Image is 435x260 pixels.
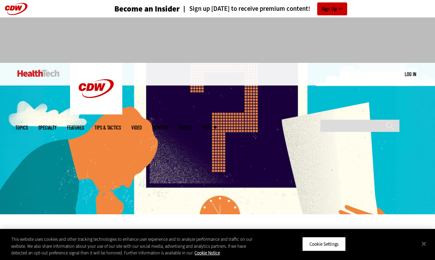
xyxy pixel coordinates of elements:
[88,5,180,13] a: Become an Insider
[70,63,122,114] img: Home
[178,125,192,130] a: Events
[416,236,432,251] button: Close
[15,125,28,130] span: Topics
[131,125,142,130] a: Video
[17,70,60,77] img: Home
[302,237,346,251] button: Cookie Settings
[152,125,168,130] a: MonITor
[114,5,180,13] h3: Become an Insider
[91,24,344,56] iframe: advertisement
[11,236,261,257] div: This website uses cookies and other tracking technologies to enhance user experience and to analy...
[405,70,416,78] div: User menu
[202,125,217,130] span: More
[38,125,56,130] span: Specialty
[405,71,416,77] a: Log in
[70,109,122,116] a: CDW
[180,6,310,12] a: Sign up [DATE] to receive premium content!
[67,125,84,130] a: Features
[317,2,347,15] a: Sign Up
[94,125,121,130] a: Tips & Tactics
[194,250,220,256] a: More information about your privacy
